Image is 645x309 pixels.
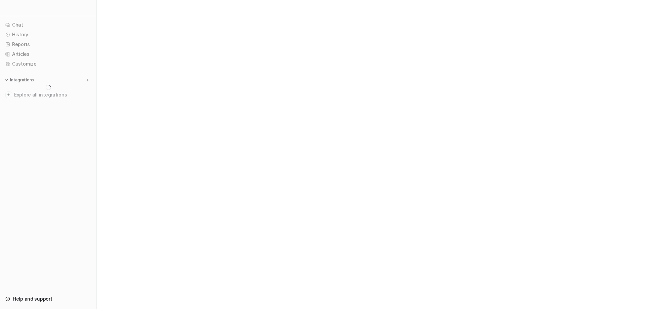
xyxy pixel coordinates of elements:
img: menu_add.svg [85,78,90,82]
button: Integrations [3,77,36,83]
img: explore all integrations [5,91,12,98]
a: Explore all integrations [3,90,94,100]
span: Explore all integrations [14,89,91,100]
p: Integrations [10,77,34,83]
a: Chat [3,20,94,30]
a: Articles [3,49,94,59]
a: Help and support [3,294,94,304]
img: expand menu [4,78,9,82]
a: Customize [3,59,94,69]
a: History [3,30,94,39]
a: Reports [3,40,94,49]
